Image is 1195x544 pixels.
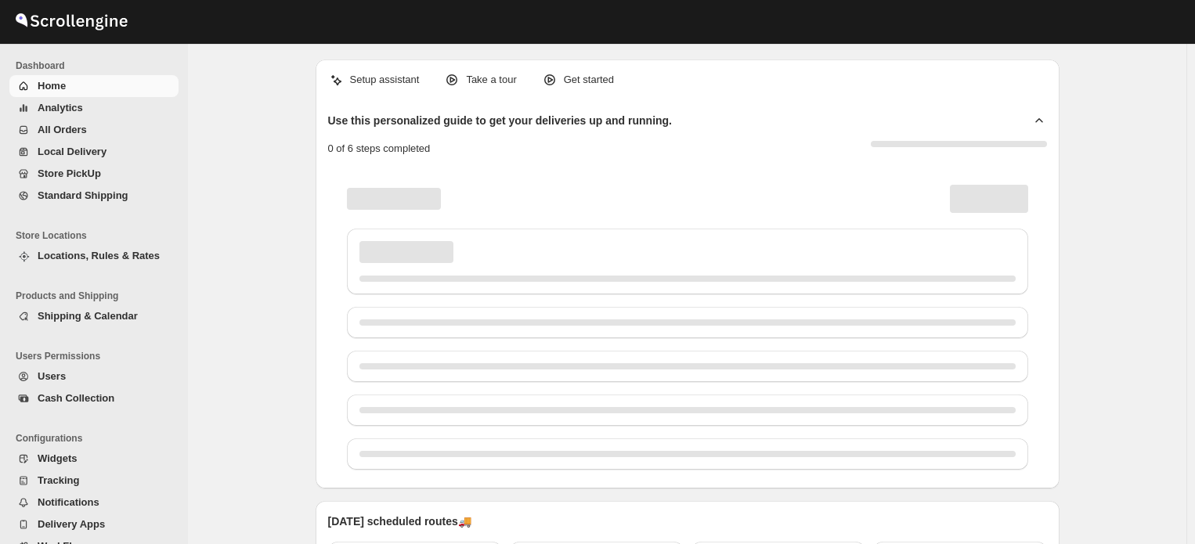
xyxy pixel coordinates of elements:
span: Notifications [38,496,99,508]
span: Tracking [38,474,79,486]
button: Tracking [9,470,179,492]
button: Locations, Rules & Rates [9,245,179,267]
span: Shipping & Calendar [38,310,138,322]
button: Home [9,75,179,97]
button: Shipping & Calendar [9,305,179,327]
button: Delivery Apps [9,513,179,535]
span: Home [38,80,66,92]
p: Take a tour [466,72,516,88]
button: Analytics [9,97,179,119]
span: Cash Collection [38,392,114,404]
span: Delivery Apps [38,518,105,530]
span: Widgets [38,452,77,464]
span: All Orders [38,124,87,135]
h2: Use this personalized guide to get your deliveries up and running. [328,113,673,128]
button: Notifications [9,492,179,513]
span: Dashboard [16,59,180,72]
span: Store PickUp [38,168,101,179]
span: Analytics [38,102,83,113]
span: Standard Shipping [38,189,128,201]
p: [DATE] scheduled routes 🚚 [328,513,1047,529]
button: Users [9,366,179,387]
span: Locations, Rules & Rates [38,250,160,261]
p: 0 of 6 steps completed [328,141,431,157]
span: Products and Shipping [16,290,180,302]
span: Users Permissions [16,350,180,362]
div: Page loading [328,169,1047,476]
button: Cash Collection [9,387,179,409]
span: Local Delivery [38,146,107,157]
span: Configurations [16,432,180,445]
p: Setup assistant [350,72,420,88]
span: Users [38,370,66,382]
button: All Orders [9,119,179,141]
button: Widgets [9,448,179,470]
span: Store Locations [16,229,180,242]
p: Get started [564,72,614,88]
